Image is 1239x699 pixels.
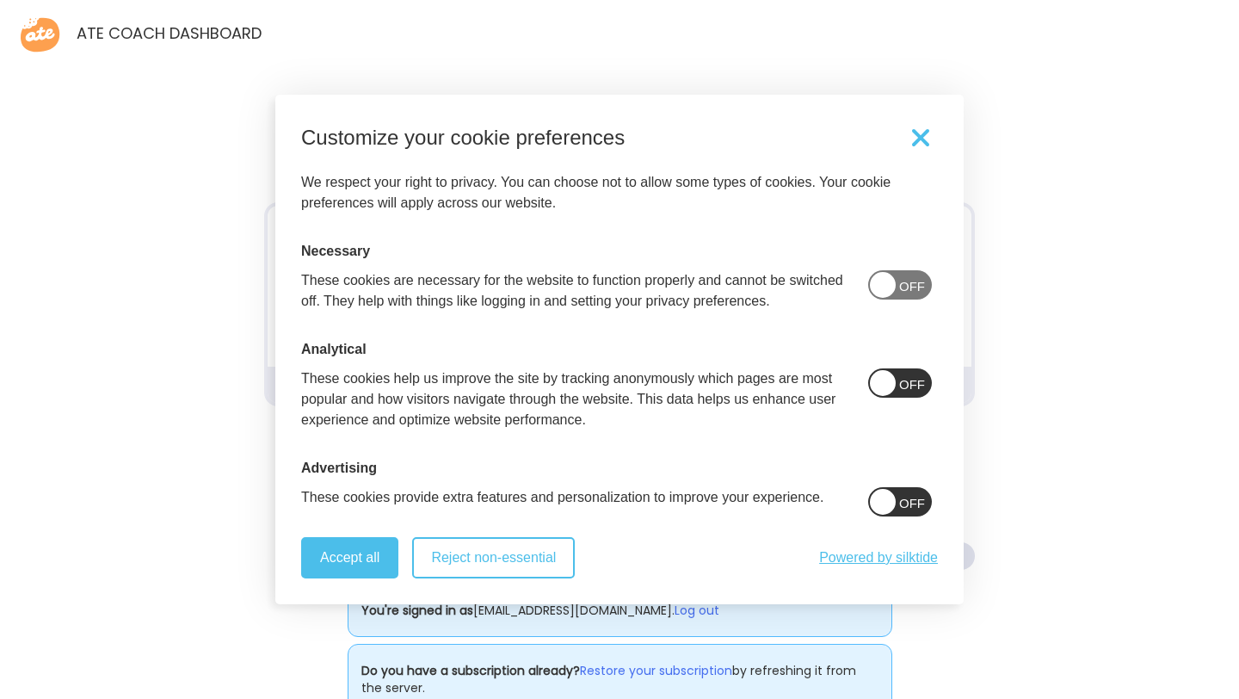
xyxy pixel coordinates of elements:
[301,368,848,430] p: These cookies help us improve the site by tracking anonymously which pages are most popular and h...
[63,14,264,49] span: Ate Coach Dashboard
[903,121,938,155] button: Toggle preferences
[819,547,938,568] a: Get this banner for free
[301,537,398,578] button: Accept all cookies
[361,662,580,679] b: Do you have a subscription already?
[301,458,377,479] legend: Advertising
[361,602,473,619] b: You're signed in as
[899,493,925,514] span: Off
[580,662,732,680] a: Restore your subscription
[301,270,848,312] p: These cookies are necessary for the website to function properly and cannot be switched off. They...
[899,276,925,297] span: Off
[301,241,370,262] legend: Necessary
[14,99,1225,130] h1: How many clients do you plan to work with?
[675,602,719,620] a: Log out
[899,374,925,395] span: Off
[301,487,823,508] p: These cookies provide extra features and personalization to improve your experience.
[473,602,672,619] span: [EMAIL_ADDRESS][DOMAIN_NAME]
[412,537,575,578] button: Reject non-essential
[301,339,367,360] legend: Analytical
[348,584,892,637] p: .
[301,127,625,148] h1: Customize your cookie preferences
[267,367,480,403] div: $6.67 per client / month
[301,172,938,213] p: We respect your right to privacy. You can choose not to allow some types of cookies. Your cookie ...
